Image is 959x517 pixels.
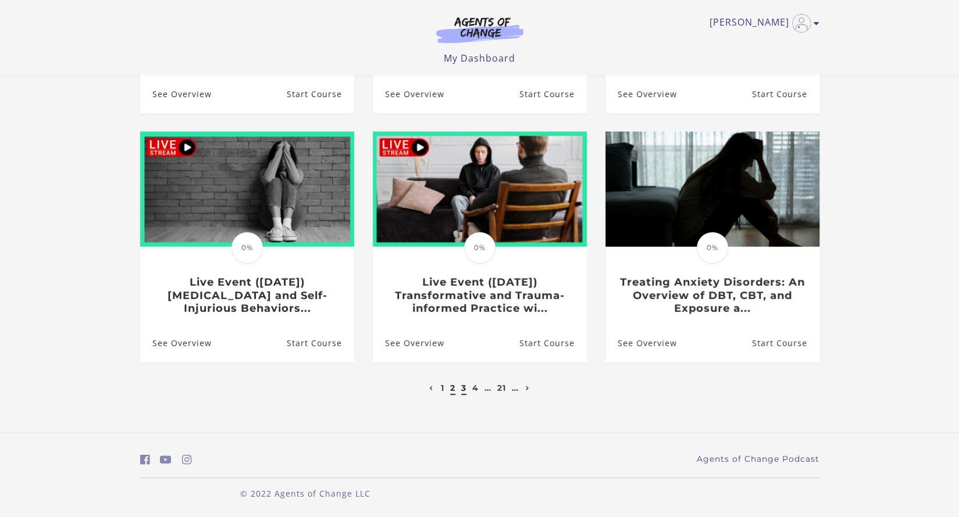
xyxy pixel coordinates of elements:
[519,325,586,362] a: Live Event (10/4/25) Transformative and Trauma-informed Practice wi...: Resume Course
[160,451,172,468] a: https://www.youtube.com/c/AgentsofChangeTestPrepbyMeaganMitchell (Open in a new window)
[385,276,574,315] h3: Live Event ([DATE]) Transformative and Trauma-informed Practice wi...
[231,232,263,263] span: 0%
[450,383,455,393] a: 2
[182,454,192,465] i: https://www.instagram.com/agentsofchangeprep/ (Open in a new window)
[519,75,586,113] a: Live Event (1/23/26) Therapeutic Interventions for the Treatment of...: Resume Course
[140,75,212,113] a: Culturally Responsive Leadership (1 Cultural Competency CE Credit): See Overview
[618,276,807,315] h3: Treating Anxiety Disorders: An Overview of DBT, CBT, and Exposure a...
[605,75,677,113] a: Live Event (11/14/25) When Family Ties Unravel: Clinical Issues of ...: See Overview
[697,453,819,465] a: Agents of Change Podcast
[461,383,466,393] a: 3
[140,451,150,468] a: https://www.facebook.com/groups/aswbtestprep (Open in a new window)
[152,276,341,315] h3: Live Event ([DATE]) [MEDICAL_DATA] and Self-Injurious Behaviors...
[441,383,444,393] a: 1
[472,383,479,393] a: 4
[424,16,536,43] img: Agents of Change Logo
[523,383,533,393] a: Next page
[444,52,515,65] a: My Dashboard
[464,232,495,263] span: 0%
[512,383,519,393] a: …
[751,75,819,113] a: Live Event (11/14/25) When Family Ties Unravel: Clinical Issues of ...: Resume Course
[140,487,470,500] p: © 2022 Agents of Change LLC
[286,75,354,113] a: Culturally Responsive Leadership (1 Cultural Competency CE Credit): Resume Course
[497,383,506,393] a: 21
[484,383,491,393] a: …
[697,232,728,263] span: 0%
[373,325,444,362] a: Live Event (10/4/25) Transformative and Trauma-informed Practice wi...: See Overview
[373,75,444,113] a: Live Event (1/23/26) Therapeutic Interventions for the Treatment of...: See Overview
[160,454,172,465] i: https://www.youtube.com/c/AgentsofChangeTestPrepbyMeaganMitchell (Open in a new window)
[140,454,150,465] i: https://www.facebook.com/groups/aswbtestprep (Open in a new window)
[182,451,192,468] a: https://www.instagram.com/agentsofchangeprep/ (Open in a new window)
[140,325,212,362] a: Live Event (12/5/25) Suicidal Ideation and Self-Injurious Behaviors...: See Overview
[605,325,677,362] a: Treating Anxiety Disorders: An Overview of DBT, CBT, and Exposure a...: See Overview
[751,325,819,362] a: Treating Anxiety Disorders: An Overview of DBT, CBT, and Exposure a...: Resume Course
[710,14,814,33] a: Toggle menu
[426,383,436,393] a: Previous page
[286,325,354,362] a: Live Event (12/5/25) Suicidal Ideation and Self-Injurious Behaviors...: Resume Course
